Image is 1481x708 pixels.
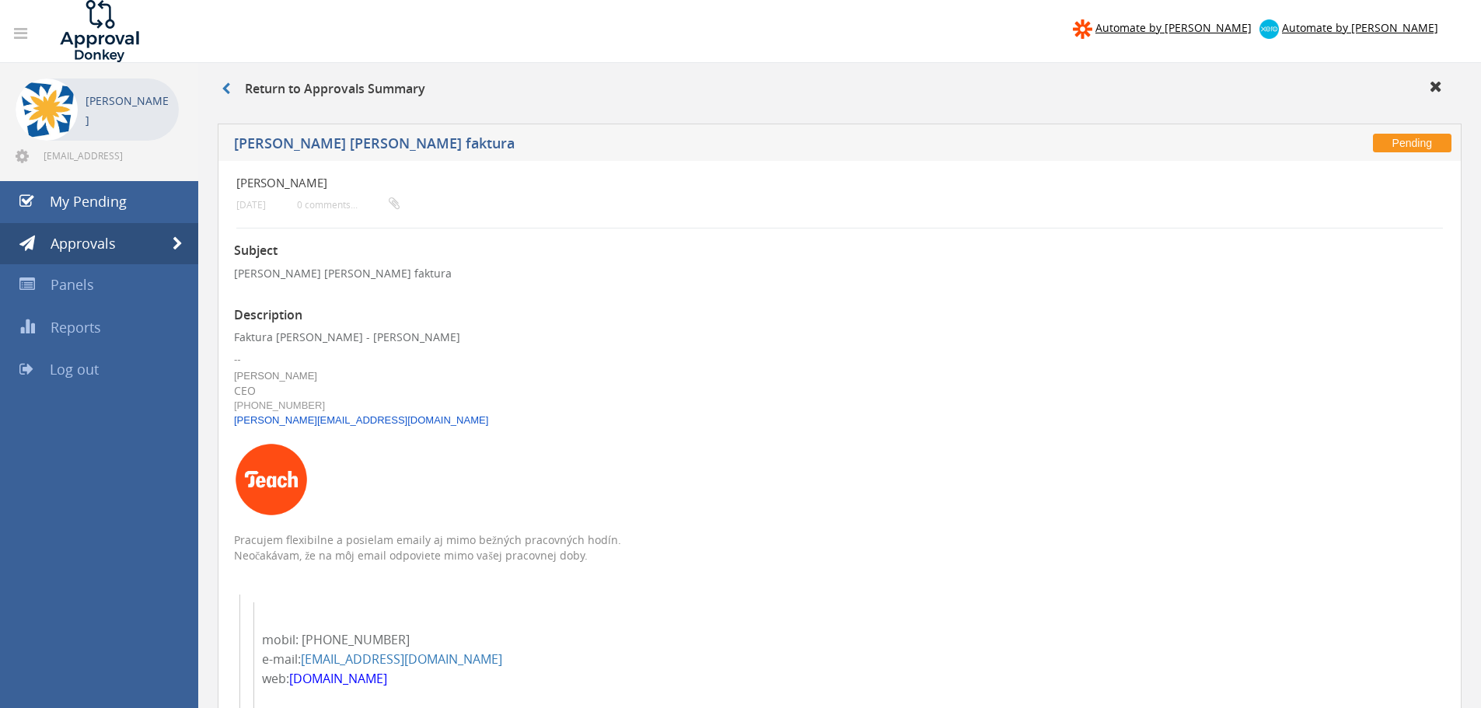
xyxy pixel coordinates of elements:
h3: Description [234,309,1445,323]
font: Neočakávam, že na môj email odpoviete mimo vašej pracovnej doby. [234,548,588,563]
span: Automate by [PERSON_NAME] [1282,20,1438,35]
a: [PERSON_NAME][EMAIL_ADDRESS][DOMAIN_NAME] [234,414,488,426]
span: My Pending [50,192,127,211]
a: [DOMAIN_NAME] [289,670,387,687]
h5: [PERSON_NAME] [PERSON_NAME] faktura [234,136,1085,155]
font: CEO [234,383,256,398]
span: mobil: [PHONE_NUMBER] e-mail: web: [262,631,502,687]
span: -- [234,354,241,365]
font: [PERSON_NAME] [234,370,317,382]
h3: Return to Approvals Summary [222,82,425,96]
small: 0 comments... [297,199,400,211]
span: Reports [51,318,101,337]
p: [PERSON_NAME] [86,91,171,130]
small: [DATE] [236,199,266,211]
div: Faktura [PERSON_NAME] - [PERSON_NAME] [234,330,1445,345]
span: Pending [1373,134,1451,152]
img: AIorK4x0SfpFSGj8NedfJEvwwXnfnLQH_zBGPYxsIGW7-FAmZrX2j10LsE_OqVQOdgdTkFTOprBKd4U [234,442,309,517]
a: [EMAIL_ADDRESS][DOMAIN_NAME] [301,650,502,668]
img: zapier-logomark.png [1073,19,1092,39]
span: Approvals [51,234,116,253]
font: Pracujem flexibilne a posielam emaily aj mimo bežných pracovných hodín. [234,532,621,547]
h3: Subject [234,244,1445,258]
p: [PERSON_NAME] [PERSON_NAME] faktura [234,266,1445,281]
img: xero-logo.png [1259,19,1279,39]
span: Panels [51,275,94,294]
span: Log out [50,360,99,378]
h4: [PERSON_NAME] [236,176,1242,190]
span: [PHONE_NUMBER] [234,399,325,411]
span: [EMAIL_ADDRESS][DOMAIN_NAME] [44,149,176,162]
span: Automate by [PERSON_NAME] [1095,20,1252,35]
